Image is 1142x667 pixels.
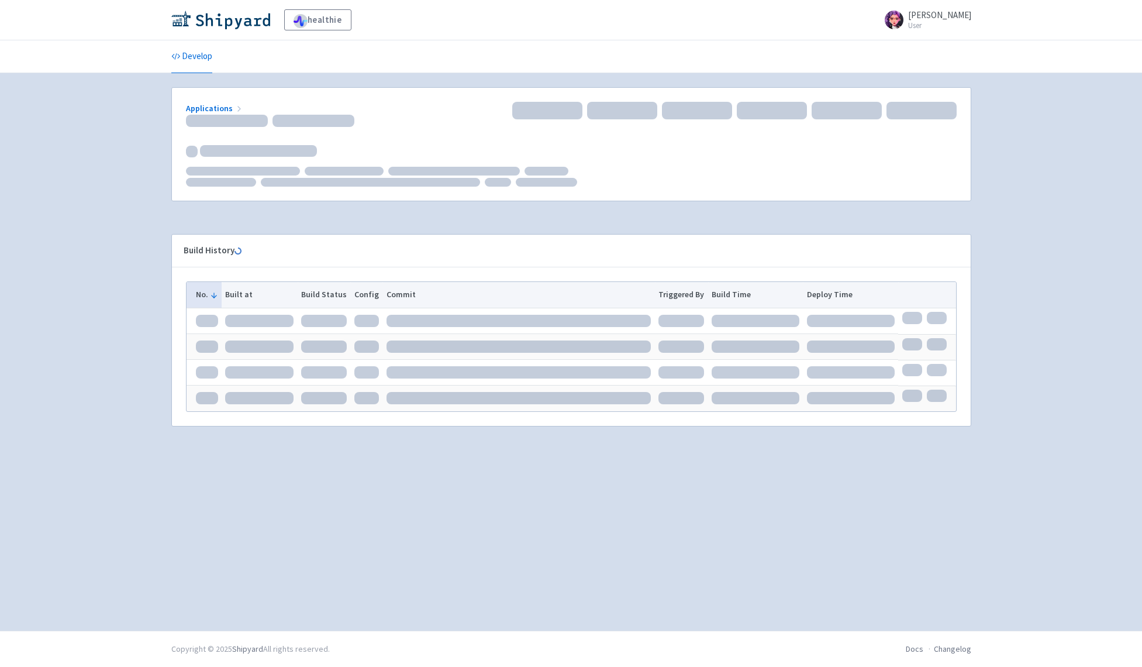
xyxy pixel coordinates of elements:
img: Shipyard logo [171,11,270,29]
a: [PERSON_NAME] User [878,11,971,29]
button: No. [196,288,218,301]
a: Changelog [934,644,971,654]
th: Build Status [298,282,351,308]
div: Build History [184,244,940,257]
th: Commit [382,282,655,308]
a: Docs [906,644,923,654]
a: Develop [171,40,212,73]
small: User [908,22,971,29]
th: Triggered By [655,282,708,308]
a: Applications [186,103,244,114]
th: Deploy Time [803,282,898,308]
th: Config [350,282,382,308]
a: healthie [284,9,351,30]
div: Copyright © 2025 All rights reserved. [171,643,330,655]
th: Built at [222,282,298,308]
th: Build Time [708,282,803,308]
span: [PERSON_NAME] [908,9,971,20]
a: Shipyard [232,644,263,654]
